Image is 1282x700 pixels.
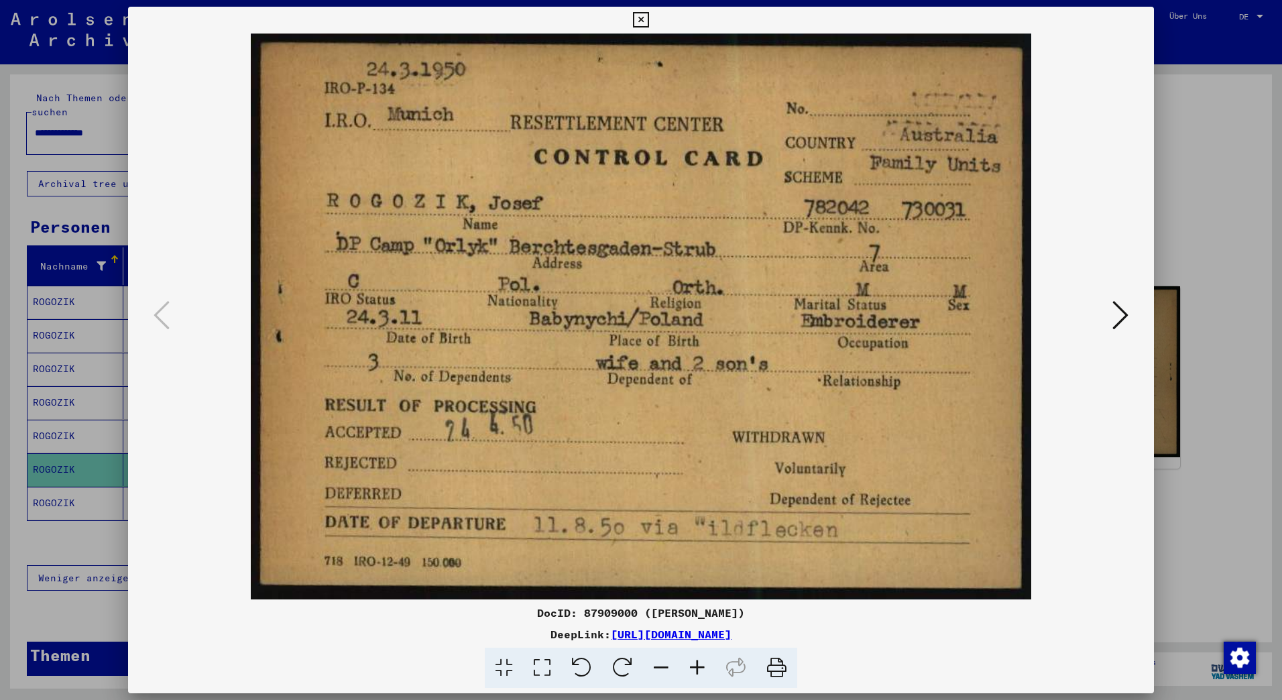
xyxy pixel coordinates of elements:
a: [URL][DOMAIN_NAME] [611,628,732,641]
div: DocID: 87909000 ([PERSON_NAME]) [128,605,1154,621]
img: Zustimmung ändern [1224,642,1256,674]
div: Zustimmung ändern [1223,641,1255,673]
div: DeepLink: [128,626,1154,642]
img: 001.jpg [174,34,1108,599]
